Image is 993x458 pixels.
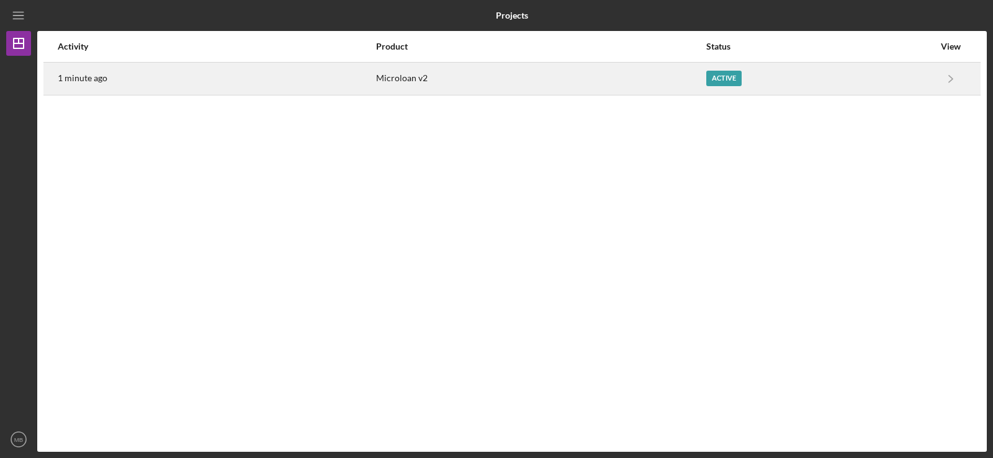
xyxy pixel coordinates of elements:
text: MB [14,436,23,443]
div: Active [706,71,742,86]
div: Microloan v2 [376,63,705,94]
div: Activity [58,42,375,51]
div: Product [376,42,705,51]
div: View [935,42,966,51]
time: 2025-08-19 00:55 [58,73,107,83]
b: Projects [496,11,528,20]
button: MB [6,427,31,452]
div: Status [706,42,934,51]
